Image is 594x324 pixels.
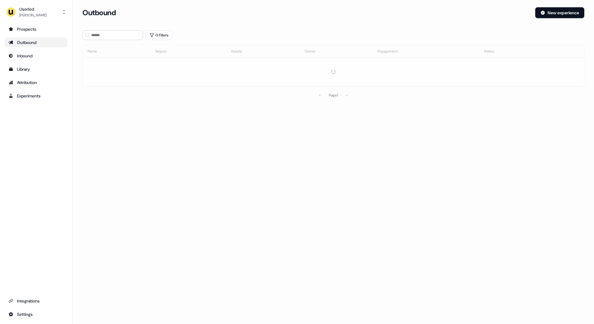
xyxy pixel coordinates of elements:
a: Go to Inbound [5,51,68,61]
div: Integrations [8,298,64,304]
div: Userled [19,6,47,12]
button: Userled[PERSON_NAME] [5,5,68,19]
div: Inbound [8,53,64,59]
a: Go to experiments [5,91,68,101]
div: Attribution [8,79,64,86]
a: Go to prospects [5,24,68,34]
a: Go to attribution [5,78,68,87]
button: New experience [535,7,584,18]
div: [PERSON_NAME] [19,12,47,18]
div: Prospects [8,26,64,32]
div: Experiments [8,93,64,99]
h3: Outbound [82,8,116,17]
button: 0 Filters [145,30,172,40]
a: Go to integrations [5,296,68,306]
a: Go to templates [5,64,68,74]
div: Settings [8,311,64,317]
a: Go to integrations [5,309,68,319]
a: Go to outbound experience [5,38,68,47]
div: Library [8,66,64,72]
div: Outbound [8,39,64,46]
